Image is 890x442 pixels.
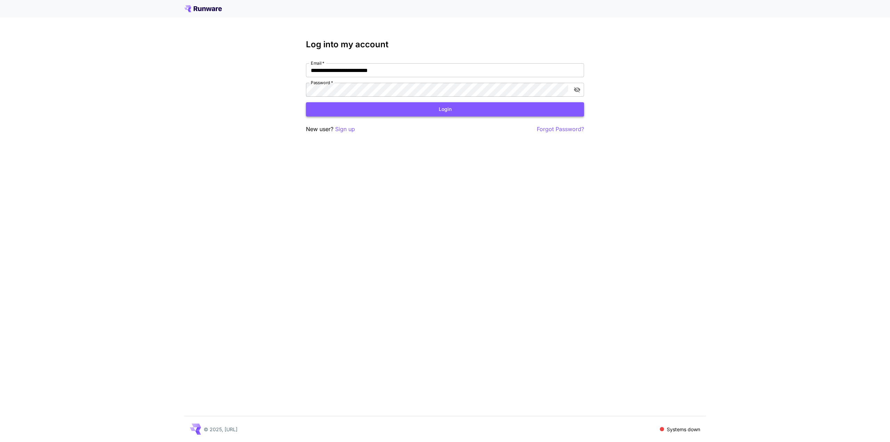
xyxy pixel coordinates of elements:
[306,125,355,134] p: New user?
[204,426,237,433] p: © 2025, [URL]
[571,83,583,96] button: toggle password visibility
[335,125,355,134] button: Sign up
[667,426,700,433] p: Systems down
[537,125,584,134] button: Forgot Password?
[311,60,324,66] label: Email
[306,40,584,49] h3: Log into my account
[306,102,584,116] button: Login
[311,80,333,86] label: Password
